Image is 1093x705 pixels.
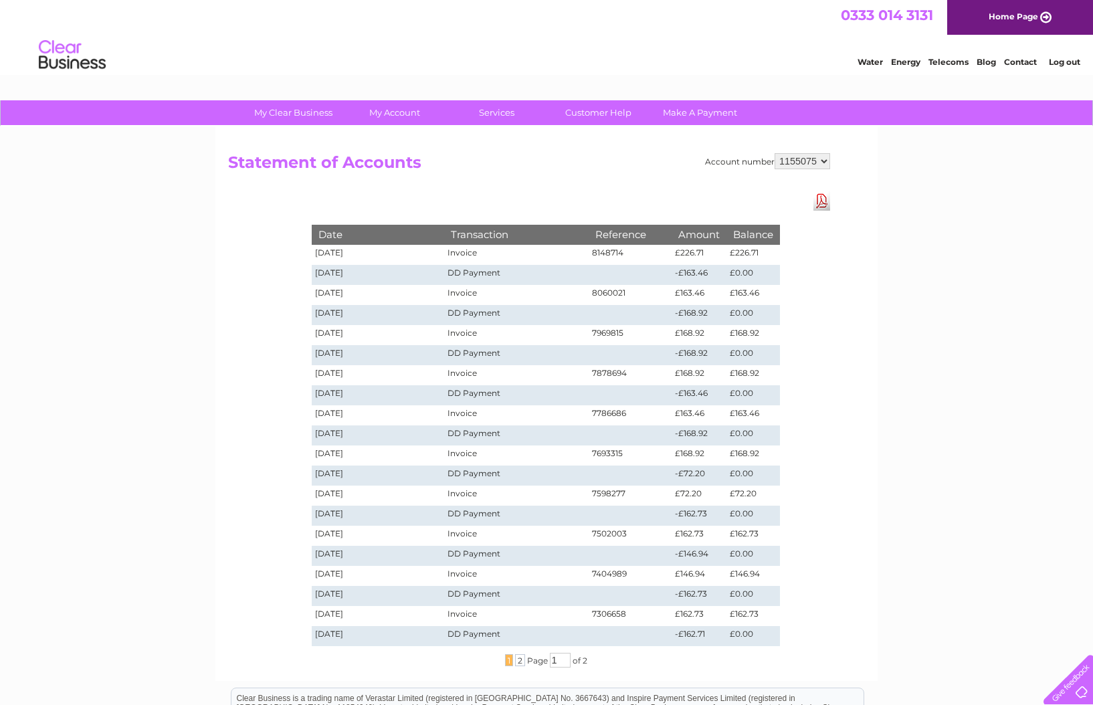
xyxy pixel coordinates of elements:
[312,285,444,305] td: [DATE]
[672,245,726,265] td: £226.71
[444,425,589,445] td: DD Payment
[672,566,726,586] td: £146.94
[672,586,726,606] td: -£162.73
[1004,57,1037,67] a: Contact
[891,57,920,67] a: Energy
[589,445,672,466] td: 7693315
[505,654,513,666] span: 1
[312,365,444,385] td: [DATE]
[672,445,726,466] td: £168.92
[312,466,444,486] td: [DATE]
[444,325,589,345] td: Invoice
[312,546,444,566] td: [DATE]
[312,425,444,445] td: [DATE]
[444,626,589,646] td: DD Payment
[312,586,444,606] td: [DATE]
[444,245,589,265] td: Invoice
[726,325,780,345] td: £168.92
[672,325,726,345] td: £168.92
[672,626,726,646] td: -£162.71
[726,365,780,385] td: £168.92
[589,606,672,626] td: 7306658
[312,245,444,265] td: [DATE]
[444,466,589,486] td: DD Payment
[726,265,780,285] td: £0.00
[858,57,883,67] a: Water
[38,35,106,76] img: logo.png
[1049,57,1080,67] a: Log out
[589,325,672,345] td: 7969815
[589,526,672,546] td: 7502003
[515,654,525,666] span: 2
[672,265,726,285] td: -£163.46
[312,445,444,466] td: [DATE]
[589,486,672,506] td: 7598277
[813,191,830,211] a: Download Pdf
[589,245,672,265] td: 8148714
[312,225,444,244] th: Date
[340,100,450,125] a: My Account
[726,566,780,586] td: £146.94
[312,385,444,405] td: [DATE]
[238,100,349,125] a: My Clear Business
[444,506,589,526] td: DD Payment
[726,466,780,486] td: £0.00
[444,606,589,626] td: Invoice
[645,100,755,125] a: Make A Payment
[444,586,589,606] td: DD Payment
[672,546,726,566] td: -£146.94
[589,225,672,244] th: Reference
[726,506,780,526] td: £0.00
[312,626,444,646] td: [DATE]
[543,100,654,125] a: Customer Help
[726,586,780,606] td: £0.00
[726,405,780,425] td: £163.46
[672,526,726,546] td: £162.73
[705,153,830,169] div: Account number
[672,225,726,244] th: Amount
[726,305,780,325] td: £0.00
[312,526,444,546] td: [DATE]
[444,546,589,566] td: DD Payment
[672,486,726,506] td: £72.20
[444,225,589,244] th: Transaction
[928,57,969,67] a: Telecoms
[527,656,548,666] span: Page
[672,466,726,486] td: -£72.20
[589,566,672,586] td: 7404989
[672,506,726,526] td: -£162.73
[444,365,589,385] td: Invoice
[726,626,780,646] td: £0.00
[444,385,589,405] td: DD Payment
[841,7,933,23] a: 0333 014 3131
[726,526,780,546] td: £162.73
[312,405,444,425] td: [DATE]
[589,365,672,385] td: 7878694
[672,425,726,445] td: -£168.92
[444,566,589,586] td: Invoice
[228,153,830,179] h2: Statement of Accounts
[726,546,780,566] td: £0.00
[672,385,726,405] td: -£163.46
[312,305,444,325] td: [DATE]
[312,325,444,345] td: [DATE]
[726,445,780,466] td: £168.92
[312,606,444,626] td: [DATE]
[726,245,780,265] td: £226.71
[583,656,587,666] span: 2
[589,405,672,425] td: 7786686
[444,445,589,466] td: Invoice
[977,57,996,67] a: Blog
[312,345,444,365] td: [DATE]
[589,285,672,305] td: 8060021
[312,265,444,285] td: [DATE]
[672,305,726,325] td: -£168.92
[444,345,589,365] td: DD Payment
[672,285,726,305] td: £163.46
[672,345,726,365] td: -£168.92
[726,486,780,506] td: £72.20
[672,606,726,626] td: £162.73
[444,526,589,546] td: Invoice
[312,506,444,526] td: [DATE]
